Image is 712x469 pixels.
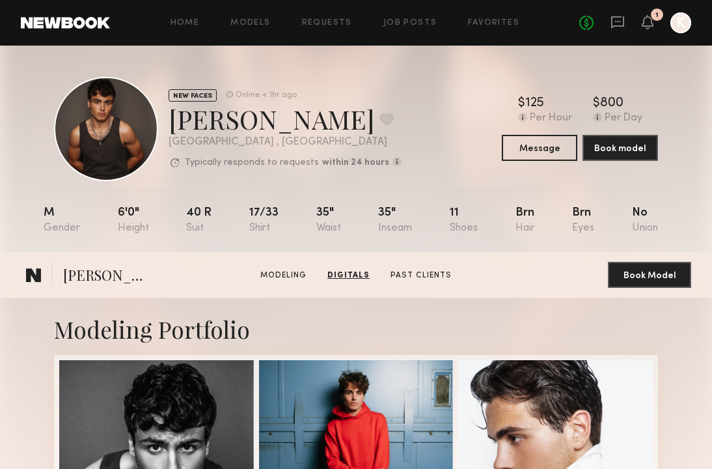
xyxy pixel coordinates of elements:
button: Book model [582,135,658,161]
div: Per Hour [530,113,572,124]
div: 40 r [186,207,212,234]
div: [GEOGRAPHIC_DATA] , [GEOGRAPHIC_DATA] [169,137,402,148]
a: Book Model [608,269,691,280]
button: Message [502,135,577,161]
div: M [44,207,80,234]
div: 17/33 [249,207,279,234]
div: [PERSON_NAME] [169,102,402,136]
a: Requests [302,19,352,27]
div: 1 [655,12,659,19]
p: Typically responds to requests [185,158,319,167]
div: $ [518,97,525,110]
span: [PERSON_NAME] [63,265,154,288]
a: Digitals [322,270,375,281]
div: 125 [525,97,544,110]
div: Online < 1hr ago [236,91,297,100]
a: Favorites [468,19,519,27]
b: within 24 hours [322,158,389,167]
div: No [632,207,658,234]
div: Modeling Portfolio [54,314,658,345]
a: Past Clients [385,270,457,281]
div: 11 [450,207,478,234]
a: Job Posts [383,19,437,27]
div: 6'0" [118,207,149,234]
div: Brn [572,207,594,234]
div: NEW FACES [169,89,217,102]
div: 35" [316,207,341,234]
div: 35" [378,207,412,234]
a: Home [171,19,200,27]
div: 800 [600,97,623,110]
button: Book Model [608,262,691,288]
a: Modeling [255,270,312,281]
div: $ [593,97,600,110]
a: K [670,12,691,33]
a: Models [230,19,270,27]
div: Per Day [605,113,642,124]
div: Brn [515,207,535,234]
